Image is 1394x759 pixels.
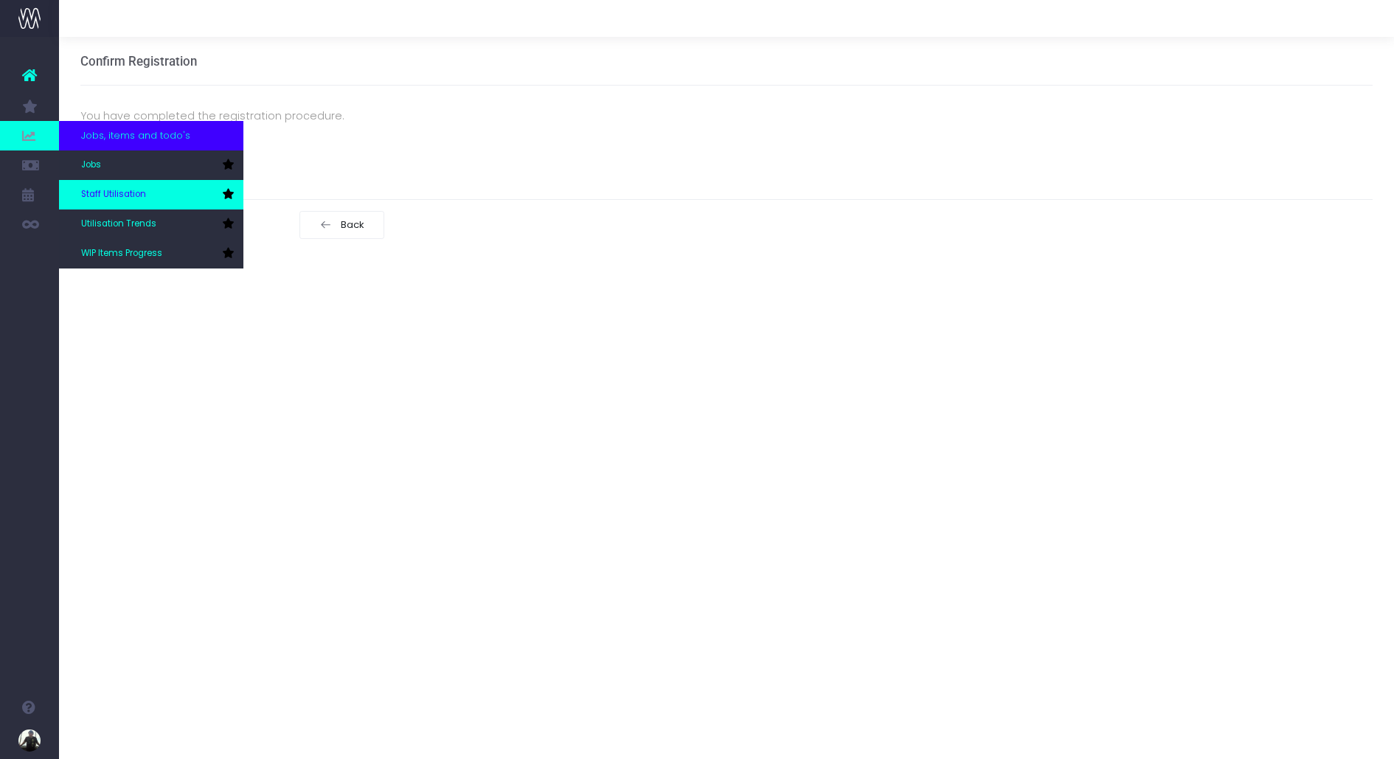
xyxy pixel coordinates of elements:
[81,218,156,231] span: Utilisation Trends
[18,729,41,752] img: images/default_profile_image.png
[81,128,190,143] span: Jobs, items and todo's
[299,211,385,239] button: Back
[59,150,243,180] a: Jobs
[80,54,197,69] h3: Confirm Registration
[81,188,146,201] span: Staff Utilisation
[80,107,1373,125] p: You have completed the registration procedure.
[81,159,101,172] span: Jobs
[59,239,243,268] a: WIP Items Progress
[59,180,243,209] a: Staff Utilisation
[81,247,162,260] span: WIP Items Progress
[59,209,243,239] a: Utilisation Trends
[336,219,365,231] span: Back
